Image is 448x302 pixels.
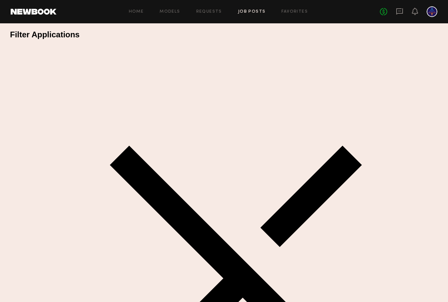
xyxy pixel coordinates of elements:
[281,10,308,14] a: Favorites
[160,10,180,14] a: Models
[238,10,266,14] a: Job Posts
[10,30,448,39] h2: Filter Applications
[129,10,144,14] a: Home
[196,10,222,14] a: Requests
